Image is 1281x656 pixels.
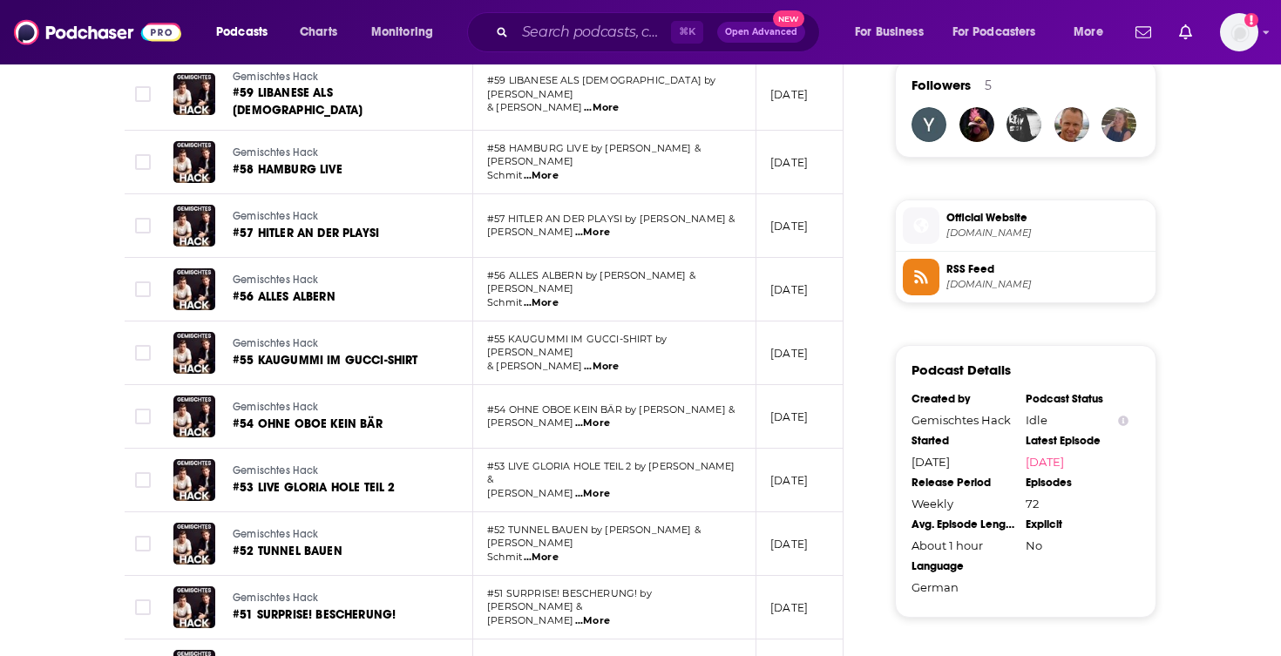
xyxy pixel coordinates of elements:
a: #53 LIVE GLORIA HOLE TEIL 2 [233,479,440,497]
div: Idle [1026,413,1128,427]
a: Gemischtes Hack [233,400,440,416]
img: ZeBadmedic [959,107,994,142]
a: Gemischtes Hack [233,273,440,288]
button: Show profile menu [1220,13,1258,51]
span: Podcasts [216,20,268,44]
div: About 1 hour [912,538,1014,552]
a: Show notifications dropdown [1128,17,1158,47]
p: [DATE] [770,219,808,233]
span: #59 LIBANESE ALS [DEMOGRAPHIC_DATA] [233,85,363,118]
span: Toggle select row [135,536,151,551]
span: feeds.soundcloud.com [946,278,1149,291]
a: Show notifications dropdown [1172,17,1199,47]
a: #59 LIBANESE ALS [DEMOGRAPHIC_DATA] [233,85,442,119]
span: soundcloud.com [946,227,1149,240]
a: RSS Feed[DOMAIN_NAME] [903,259,1149,295]
span: Toggle select row [135,86,151,102]
span: More [1074,20,1103,44]
span: Toggle select row [135,472,151,488]
div: [DATE] [912,455,1014,469]
img: Yana [912,107,946,142]
a: Gemischtes Hack [233,463,440,479]
p: [DATE] [770,473,808,488]
span: #58 HAMBURG LIVE [233,162,342,177]
div: Language [912,559,1014,573]
a: #57 HITLER AN DER PLAYSI [233,225,440,242]
span: Official Website [946,210,1149,226]
a: [DATE] [1026,455,1128,469]
span: ...More [524,551,559,565]
span: For Podcasters [952,20,1036,44]
span: & [PERSON_NAME] [487,101,583,113]
span: Toggle select row [135,218,151,233]
img: FrauLiebe [1101,107,1136,142]
span: RSS Feed [946,261,1149,277]
div: Episodes [1026,476,1128,490]
span: ...More [575,226,610,240]
span: Toggle select row [135,281,151,297]
p: [DATE] [770,537,808,551]
div: Release Period [912,476,1014,490]
div: Created by [912,392,1014,406]
div: Avg. Episode Length [912,517,1014,531]
a: Gemischtes Hack [233,591,440,606]
span: Logged in as HannahCR [1220,13,1258,51]
p: [DATE] [770,155,808,170]
img: User Profile [1220,13,1258,51]
span: ...More [524,169,559,183]
div: German [912,580,1014,594]
a: Gemischtes Hack [233,527,440,543]
span: #53 LIVE GLORIA HOLE TEIL 2 [233,480,396,495]
span: Gemischtes Hack [233,464,319,477]
p: [DATE] [770,87,808,102]
a: Charts [288,18,348,46]
span: [PERSON_NAME] [487,487,573,499]
div: Explicit [1026,517,1128,531]
span: #54 OHNE OBOE KEIN BÄR [233,416,383,431]
span: Gemischtes Hack [233,528,319,540]
a: #55 KAUGUMMI IM GUCCI-SHIRT [233,352,440,369]
img: roschekurt [1054,107,1089,142]
input: Search podcasts, credits, & more... [515,18,671,46]
a: Gemischtes Hack [233,145,440,161]
span: #52 TUNNEL BAUEN [233,544,342,558]
span: Gemischtes Hack [233,146,319,159]
a: Podchaser - Follow, Share and Rate Podcasts [14,16,181,49]
span: Toggle select row [135,345,151,361]
span: ...More [575,416,610,430]
button: Show Info [1118,414,1128,427]
span: [PERSON_NAME] [487,614,573,626]
span: ⌘ K [671,21,703,44]
a: #51 SURPRISE! BESCHERUNG! [233,606,440,624]
span: #57 HITLER AN DER PLAYSI [233,226,379,240]
button: open menu [1061,18,1125,46]
span: #57 HITLER AN DER PLAYSI by [PERSON_NAME] & [487,213,735,225]
div: 5 [985,78,992,93]
span: [PERSON_NAME] [487,226,573,238]
span: #56 ALLES ALBERN [233,289,335,304]
span: Open Advanced [725,28,797,37]
p: [DATE] [770,600,808,615]
p: [DATE] [770,409,808,424]
span: Toggle select row [135,599,151,615]
button: open menu [941,18,1061,46]
span: Followers [912,77,971,93]
span: ...More [575,614,610,628]
span: For Business [855,20,924,44]
span: & [PERSON_NAME] [487,360,583,372]
a: #58 HAMBURG LIVE [233,161,440,179]
div: Latest Episode [1026,434,1128,448]
a: Gemischtes Hack [233,70,442,85]
div: No [1026,538,1128,552]
span: New [773,10,804,27]
span: Gemischtes Hack [233,592,319,604]
div: Started [912,434,1014,448]
span: Gemischtes Hack [233,274,319,286]
button: open menu [204,18,290,46]
div: Search podcasts, credits, & more... [484,12,837,52]
button: Open AdvancedNew [717,22,805,43]
span: Toggle select row [135,154,151,170]
h3: Podcast Details [912,362,1011,378]
span: #58 HAMBURG LIVE by [PERSON_NAME] & [PERSON_NAME] [487,142,701,168]
a: #52 TUNNEL BAUEN [233,543,440,560]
